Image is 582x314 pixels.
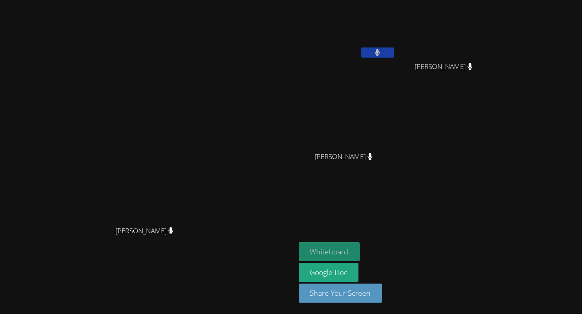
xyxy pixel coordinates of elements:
[299,263,359,282] a: Google Doc
[415,61,473,73] span: [PERSON_NAME]
[315,151,373,163] span: [PERSON_NAME]
[299,242,360,261] button: Whiteboard
[299,284,382,303] button: Share Your Screen
[115,225,174,237] span: [PERSON_NAME]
